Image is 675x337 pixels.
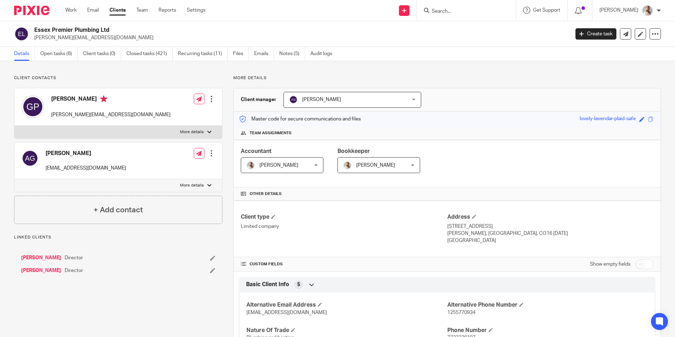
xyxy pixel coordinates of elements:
[87,7,99,14] a: Email
[136,7,148,14] a: Team
[590,261,631,268] label: Show empty fields
[180,129,204,135] p: More details
[126,47,173,61] a: Closed tasks (421)
[447,327,648,334] h4: Phone Number
[302,97,341,102] span: [PERSON_NAME]
[22,95,44,118] img: svg%3E
[246,161,255,170] img: IMG_9968.jpg
[337,148,370,154] span: Bookkeeper
[356,163,395,168] span: [PERSON_NAME]
[254,47,274,61] a: Emails
[343,161,352,170] img: IMG_9968.jpg
[310,47,337,61] a: Audit logs
[241,148,271,154] span: Accountant
[447,230,653,237] p: [PERSON_NAME], [GEOGRAPHIC_DATA], CO16 [DATE]
[180,183,204,188] p: More details
[14,235,222,240] p: Linked clients
[297,281,300,288] span: 5
[100,95,107,102] i: Primary
[14,75,222,81] p: Client contacts
[447,223,653,230] p: [STREET_ADDRESS]
[642,5,653,16] img: IMG_9968.jpg
[187,7,205,14] a: Settings
[239,116,361,123] p: Master code for secure communications and files
[46,165,126,172] p: [EMAIL_ADDRESS][DOMAIN_NAME]
[21,254,61,261] a: [PERSON_NAME]
[34,34,565,41] p: [PERSON_NAME][EMAIL_ADDRESS][DOMAIN_NAME]
[246,281,289,288] span: Basic Client Info
[580,115,636,123] div: lovely-lavendar-plaid-safe
[447,237,653,244] p: [GEOGRAPHIC_DATA]
[246,310,327,315] span: [EMAIL_ADDRESS][DOMAIN_NAME]
[241,261,447,267] h4: CUSTOM FIELDS
[34,26,459,34] h2: Essex Premier Plumbing Ltd
[241,213,447,221] h4: Client type
[65,267,83,274] span: Director
[246,327,447,334] h4: Nature Of Trade
[14,47,35,61] a: Details
[246,301,447,309] h4: Alternative Email Address
[51,111,171,118] p: [PERSON_NAME][EMAIL_ADDRESS][DOMAIN_NAME]
[289,95,298,104] img: svg%3E
[241,96,276,103] h3: Client manager
[65,254,83,261] span: Director
[250,191,282,197] span: Other details
[447,301,648,309] h4: Alternative Phone Number
[241,223,447,230] p: Limited company
[447,310,476,315] span: 1255770934
[250,130,292,136] span: Team assignments
[259,163,298,168] span: [PERSON_NAME]
[14,26,29,41] img: svg%3E
[14,6,49,15] img: Pixie
[575,28,616,40] a: Create task
[599,7,638,14] p: [PERSON_NAME]
[46,150,126,157] h4: [PERSON_NAME]
[233,47,249,61] a: Files
[40,47,78,61] a: Open tasks (6)
[22,150,38,167] img: svg%3E
[447,213,653,221] h4: Address
[94,205,143,215] h4: + Add contact
[178,47,228,61] a: Recurring tasks (11)
[159,7,176,14] a: Reports
[109,7,126,14] a: Clients
[533,8,560,13] span: Get Support
[83,47,121,61] a: Client tasks (0)
[21,267,61,274] a: [PERSON_NAME]
[279,47,305,61] a: Notes (5)
[65,7,77,14] a: Work
[51,95,171,104] h4: [PERSON_NAME]
[431,8,495,15] input: Search
[233,75,661,81] p: More details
